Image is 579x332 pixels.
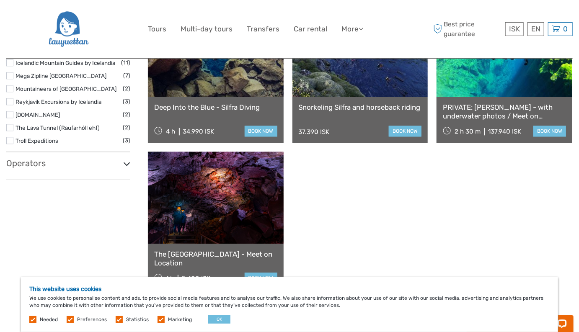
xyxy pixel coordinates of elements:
[48,6,88,52] img: 2954-36deae89-f5b4-4889-ab42-60a468582106_logo_big.png
[126,316,149,323] label: Statistics
[16,98,101,105] a: Reykjavik Excursions by Icelandia
[16,85,116,92] a: Mountaineers of [GEOGRAPHIC_DATA]
[509,25,520,33] span: ISK
[208,315,230,324] button: OK
[123,110,130,119] span: (2)
[6,158,130,168] h3: Operators
[123,136,130,145] span: (3)
[16,111,60,118] a: [DOMAIN_NAME]
[154,103,277,111] a: Deep Into the Blue - Silfra Diving
[294,23,327,35] a: Car rental
[123,123,130,132] span: (2)
[123,97,130,106] span: (3)
[562,25,569,33] span: 0
[154,250,277,267] a: The [GEOGRAPHIC_DATA] - Meet on Location
[389,126,421,136] a: book now
[16,59,115,66] a: Icelandic Mountain Guides by Icelandia
[247,23,279,35] a: Transfers
[96,13,106,23] button: Open LiveChat chat widget
[183,128,214,135] div: 34.990 ISK
[166,275,174,282] span: 1 h
[168,316,192,323] label: Marketing
[148,23,166,35] a: Tours
[245,126,277,136] a: book now
[299,103,422,111] a: Snorkeling Silfra and horseback riding
[455,128,481,135] span: 2 h 30 m
[533,126,566,136] a: book now
[16,137,58,144] a: Troll Expeditions
[443,103,566,120] a: PRIVATE: [PERSON_NAME] - with underwater photos / Meet on Location
[21,277,558,332] div: We use cookies to personalise content and ads, to provide social media features and to analyse ou...
[181,275,210,282] div: 8.400 ISK
[40,316,58,323] label: Needed
[12,15,95,21] p: Chat now
[181,23,233,35] a: Multi-day tours
[431,20,503,38] span: Best price guarantee
[341,23,363,35] a: More
[29,286,550,293] h5: This website uses cookies
[488,128,521,135] div: 137.940 ISK
[166,128,175,135] span: 4 h
[16,72,106,79] a: Mega Zipline [GEOGRAPHIC_DATA]
[121,58,130,67] span: (11)
[123,71,130,80] span: (7)
[527,22,544,36] div: EN
[77,316,107,323] label: Preferences
[16,124,100,131] a: The Lava Tunnel (Raufarhóll ehf)
[123,84,130,93] span: (2)
[245,273,277,283] a: book now
[299,128,330,136] div: 37.390 ISK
